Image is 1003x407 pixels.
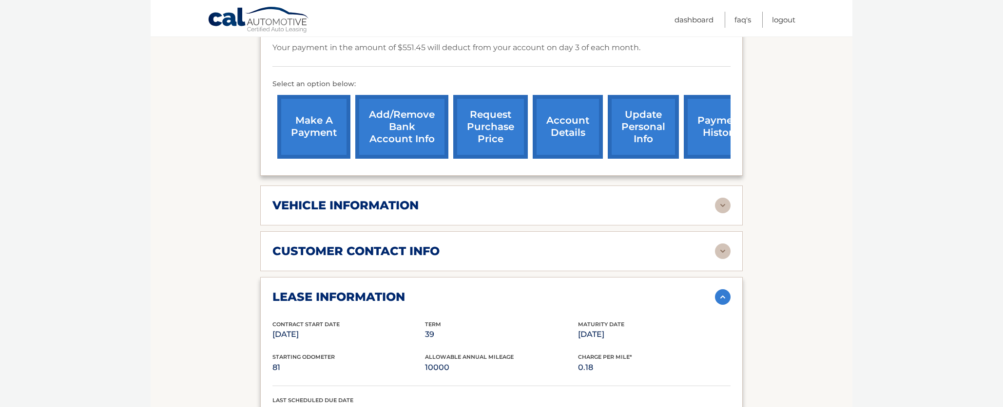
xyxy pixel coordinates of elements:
[208,6,310,35] a: Cal Automotive
[425,361,578,374] p: 10000
[272,328,425,341] p: [DATE]
[272,78,731,90] p: Select an option below:
[772,12,795,28] a: Logout
[277,95,350,159] a: make a payment
[675,12,714,28] a: Dashboard
[272,41,640,55] p: Your payment in the amount of $551.45 will deduct from your account on day 3 of each month.
[715,243,731,259] img: accordion-rest.svg
[272,244,440,259] h2: customer contact info
[578,353,632,360] span: Charge Per Mile*
[715,289,731,305] img: accordion-active.svg
[578,321,624,328] span: Maturity Date
[578,361,731,374] p: 0.18
[272,290,405,304] h2: lease information
[355,95,448,159] a: Add/Remove bank account info
[272,353,335,360] span: Starting Odometer
[578,328,731,341] p: [DATE]
[272,198,419,213] h2: vehicle information
[533,95,603,159] a: account details
[425,328,578,341] p: 39
[272,361,425,374] p: 81
[715,198,731,213] img: accordion-rest.svg
[425,353,514,360] span: Allowable Annual Mileage
[684,95,757,159] a: payment history
[734,12,751,28] a: FAQ's
[453,95,528,159] a: request purchase price
[272,397,353,404] span: Last Scheduled Due Date
[608,95,679,159] a: update personal info
[425,321,441,328] span: Term
[272,321,340,328] span: Contract Start Date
